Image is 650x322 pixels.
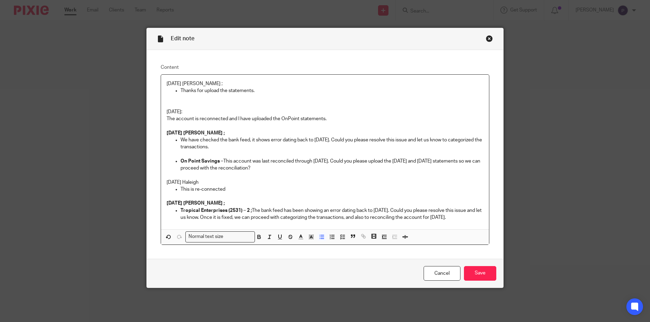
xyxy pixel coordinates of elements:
p: The account is reconnected and I have uploaded the OnPoint statements. [167,115,484,122]
p: [DATE] [PERSON_NAME] ; [167,80,484,87]
p: [DATE] Haleigh [167,179,484,186]
span: Edit note [171,36,194,41]
strong: [DATE] [PERSON_NAME] ; [167,131,225,135]
div: Close this dialog window [486,35,493,42]
p: This is re-connected [180,186,484,193]
p: We have checked the bank feed, it shows error dating back to [DATE]. Could you please resolve thi... [180,137,484,151]
p: The bank feed has been showing an error dating back to [DATE]. Could you please resolve this issu... [180,207,484,221]
p: Thanks for upload the statements. [180,87,484,94]
strong: On Point Savings – [180,159,223,164]
p: [DATE]: [167,108,484,115]
div: Search for option [185,231,255,242]
label: Content [161,64,490,71]
input: Save [464,266,496,281]
p: This account was last reconciled through [DATE]. Could you please upload the [DATE] and [DATE] st... [180,158,484,172]
strong: [DATE] [PERSON_NAME] ; [167,201,225,206]
a: Cancel [424,266,460,281]
span: Normal text size [187,233,225,240]
strong: Tropical Enterprises (2531) – 2 ; [180,208,252,213]
input: Search for option [225,233,250,240]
